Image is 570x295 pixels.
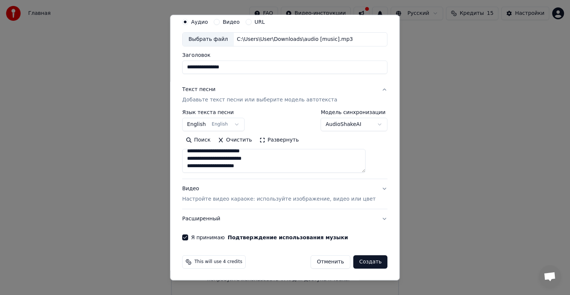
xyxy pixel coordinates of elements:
button: ВидеоНастройте видео караоке: используйте изображение, видео или цвет [182,179,387,209]
div: C:\Users\User\Downloads\audio [music].mp3 [234,36,356,43]
label: Заголовок [182,52,387,58]
button: Я принимаю [228,235,348,240]
div: Видео [182,185,376,203]
label: Язык текста песни [182,110,245,115]
button: Развернуть [256,134,302,146]
button: Очистить [214,134,256,146]
label: URL [255,19,265,25]
p: Настройте видео караоке: используйте изображение, видео или цвет [182,195,376,203]
button: Расширенный [182,209,387,228]
label: Видео [223,19,240,25]
label: Я принимаю [191,235,348,240]
div: Текст песни [182,86,216,93]
label: Модель синхронизации [321,110,388,115]
button: Поиск [182,134,214,146]
div: Текст песниДобавьте текст песни или выберите модель автотекста [182,110,387,179]
button: Отменить [311,255,350,269]
div: Выбрать файл [183,33,234,46]
button: Создать [353,255,387,269]
p: Добавьте текст песни или выберите модель автотекста [182,96,337,104]
button: Текст песниДобавьте текст песни или выберите модель автотекста [182,80,387,110]
label: Аудио [191,19,208,25]
span: This will use 4 credits [194,259,242,265]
